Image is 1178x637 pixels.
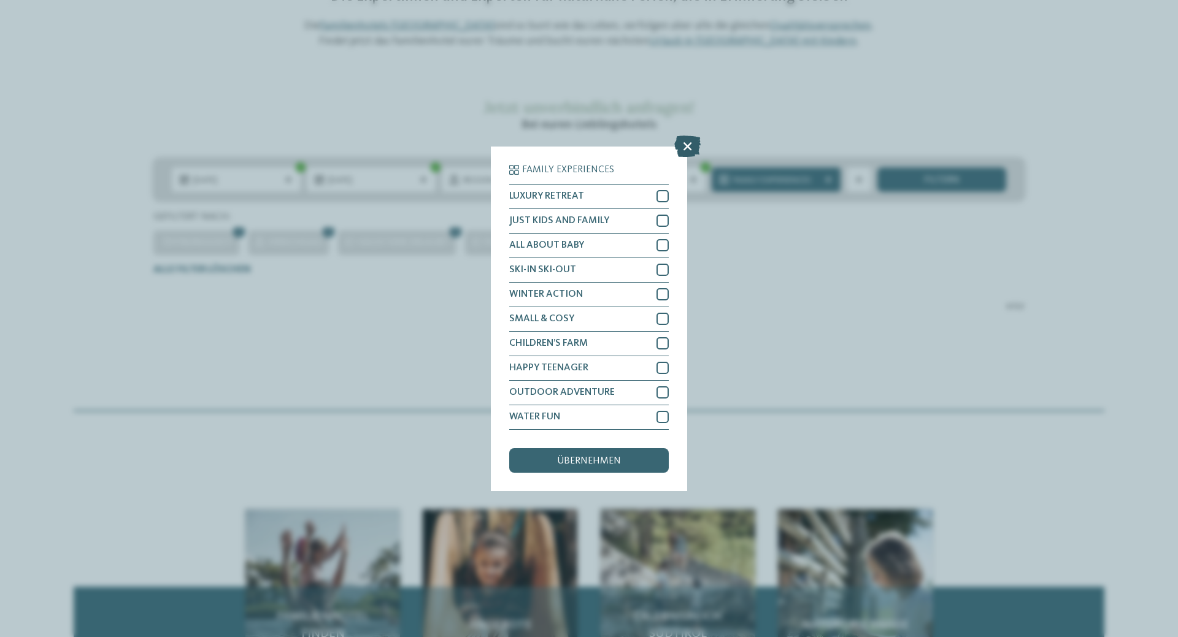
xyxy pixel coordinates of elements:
span: HAPPY TEENAGER [509,363,588,373]
span: LUXURY RETREAT [509,191,584,201]
span: OUTDOOR ADVENTURE [509,387,615,397]
span: JUST KIDS AND FAMILY [509,216,609,226]
span: WINTER ACTION [509,289,583,299]
span: CHILDREN’S FARM [509,338,588,348]
span: WATER FUN [509,412,560,422]
span: SMALL & COSY [509,314,574,324]
span: übernehmen [557,456,621,466]
span: Family Experiences [522,165,614,175]
span: SKI-IN SKI-OUT [509,265,576,275]
span: ALL ABOUT BABY [509,240,584,250]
